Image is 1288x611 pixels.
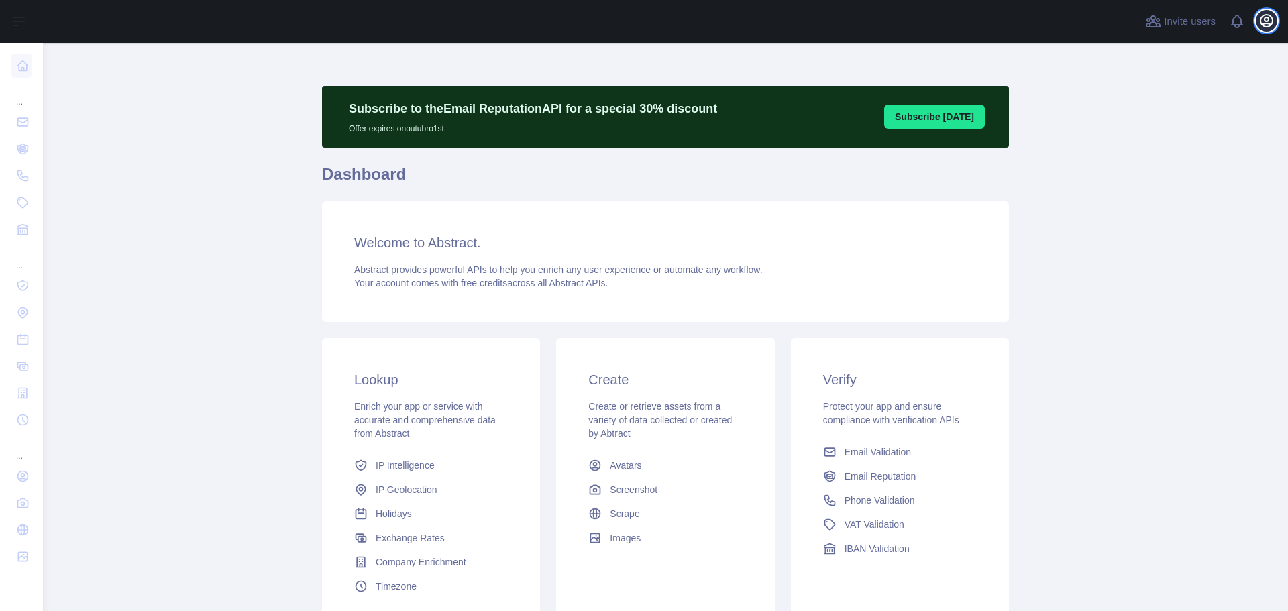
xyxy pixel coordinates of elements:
[11,244,32,271] div: ...
[354,370,508,389] h3: Lookup
[583,478,747,502] a: Screenshot
[845,494,915,507] span: Phone Validation
[376,507,412,520] span: Holidays
[11,80,32,107] div: ...
[322,164,1009,196] h1: Dashboard
[354,401,496,439] span: Enrich your app or service with accurate and comprehensive data from Abstract
[583,502,747,526] a: Scrape
[349,453,513,478] a: IP Intelligence
[376,459,435,472] span: IP Intelligence
[1164,14,1216,30] span: Invite users
[610,459,641,472] span: Avatars
[884,105,985,129] button: Subscribe [DATE]
[845,542,910,555] span: IBAN Validation
[354,278,608,288] span: Your account comes with across all Abstract APIs.
[845,445,911,459] span: Email Validation
[823,370,977,389] h3: Verify
[354,264,763,275] span: Abstract provides powerful APIs to help you enrich any user experience or automate any workflow.
[11,435,32,461] div: ...
[818,440,982,464] a: Email Validation
[818,488,982,512] a: Phone Validation
[610,507,639,520] span: Scrape
[376,483,437,496] span: IP Geolocation
[610,483,657,496] span: Screenshot
[349,550,513,574] a: Company Enrichment
[588,401,732,439] span: Create or retrieve assets from a variety of data collected or created by Abtract
[845,469,916,483] span: Email Reputation
[376,531,445,545] span: Exchange Rates
[588,370,742,389] h3: Create
[354,233,977,252] h3: Welcome to Abstract.
[349,99,717,118] p: Subscribe to the Email Reputation API for a special 30 % discount
[349,526,513,550] a: Exchange Rates
[376,579,417,593] span: Timezone
[349,118,717,134] p: Offer expires on outubro 1st.
[461,278,507,288] span: free credits
[823,401,959,425] span: Protect your app and ensure compliance with verification APIs
[349,478,513,502] a: IP Geolocation
[349,502,513,526] a: Holidays
[583,526,747,550] a: Images
[845,518,904,531] span: VAT Validation
[376,555,466,569] span: Company Enrichment
[1142,11,1218,32] button: Invite users
[583,453,747,478] a: Avatars
[818,464,982,488] a: Email Reputation
[818,537,982,561] a: IBAN Validation
[818,512,982,537] a: VAT Validation
[610,531,641,545] span: Images
[349,574,513,598] a: Timezone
